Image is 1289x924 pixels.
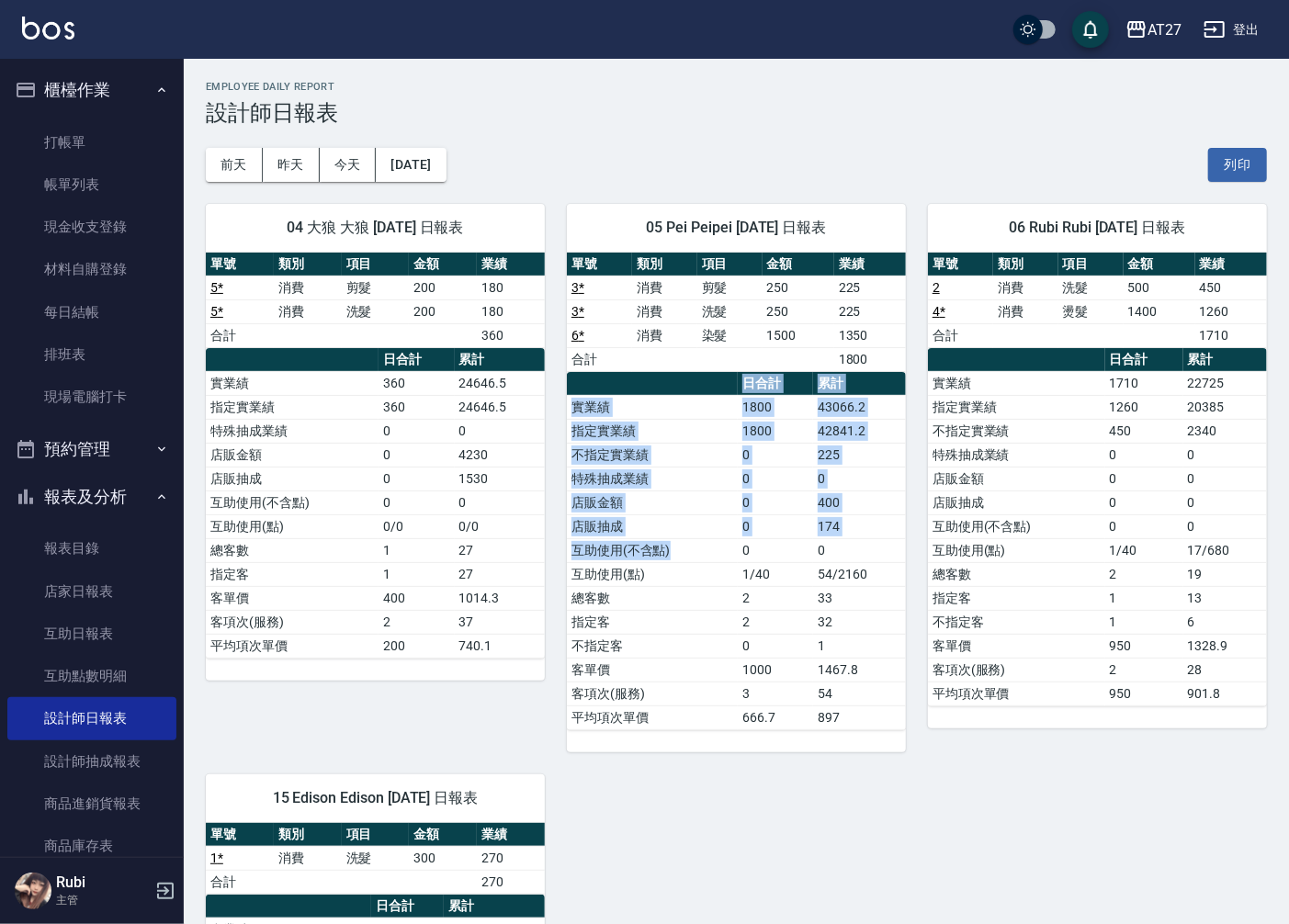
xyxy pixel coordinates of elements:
td: 指定實業績 [567,419,738,443]
td: 合計 [206,870,274,894]
td: 消費 [632,276,697,299]
td: 指定實業績 [206,395,379,419]
td: 客單價 [567,658,738,682]
th: 金額 [763,253,834,276]
button: 報表及分析 [7,473,176,521]
td: 平均項次單價 [206,634,379,658]
th: 累計 [444,895,545,918]
td: 0 [1183,467,1267,490]
td: 0/0 [455,514,545,538]
td: 901.8 [1183,682,1267,705]
th: 項目 [697,253,763,276]
a: 互助點數明細 [7,655,176,697]
td: 950 [1105,682,1183,705]
td: 實業績 [928,371,1105,395]
td: 剪髮 [342,276,410,299]
th: 項目 [342,253,410,276]
td: 0 [1105,443,1183,467]
td: 13 [1183,586,1267,610]
td: 不指定客 [567,634,738,658]
a: 商品進銷貨報表 [7,783,176,825]
td: 22725 [1183,371,1267,395]
td: 客項次(服務) [206,610,379,634]
th: 單號 [206,253,274,276]
th: 日合計 [379,348,455,372]
td: 174 [813,514,906,538]
td: 17/680 [1183,538,1267,562]
span: 05 Pei Peipei [DATE] 日報表 [589,219,884,237]
td: 360 [477,323,545,347]
td: 0 [379,443,455,467]
td: 1467.8 [813,658,906,682]
p: 主管 [56,892,150,908]
th: 單號 [567,253,632,276]
td: 43066.2 [813,395,906,419]
td: 1 [379,538,455,562]
td: 1800 [738,419,813,443]
th: 日合計 [738,372,813,396]
td: 總客數 [567,586,738,610]
button: AT27 [1118,11,1189,49]
h2: Employee Daily Report [206,81,1267,93]
th: 類別 [993,253,1058,276]
td: 1 [1105,586,1183,610]
td: 19 [1183,562,1267,586]
td: 洗髮 [1058,276,1124,299]
th: 類別 [274,253,342,276]
td: 225 [834,276,906,299]
h5: Rubi [56,873,150,892]
td: 消費 [993,299,1058,323]
table: a dense table [206,823,545,895]
img: Person [15,873,51,909]
td: 32 [813,610,906,634]
td: 合計 [567,347,632,371]
td: 1400 [1124,299,1195,323]
td: 450 [1195,276,1267,299]
th: 類別 [632,253,697,276]
td: 洗髮 [697,299,763,323]
td: 37 [455,610,545,634]
td: 合計 [928,323,993,347]
a: 報表目錄 [7,527,176,569]
a: 每日結帳 [7,291,176,333]
td: 互助使用(點) [928,538,1105,562]
td: 合計 [206,323,274,347]
td: 360 [379,395,455,419]
td: 平均項次單價 [928,682,1105,705]
th: 單號 [206,823,274,847]
table: a dense table [206,253,545,348]
td: 0 [1183,490,1267,514]
a: 現場電腦打卡 [7,376,176,418]
td: 1 [813,634,906,658]
td: 6 [1183,610,1267,634]
td: 2 [1105,562,1183,586]
td: 指定實業績 [928,395,1105,419]
td: 0 [738,467,813,490]
td: 1710 [1105,371,1183,395]
td: 不指定實業績 [928,419,1105,443]
td: 200 [409,299,477,323]
button: 預約管理 [7,425,176,473]
td: 染髮 [697,323,763,347]
td: 店販抽成 [567,514,738,538]
td: 1350 [834,323,906,347]
td: 2 [738,586,813,610]
td: 270 [477,846,545,870]
td: 0 [738,490,813,514]
a: 店家日報表 [7,570,176,613]
td: 2340 [1183,419,1267,443]
td: 1800 [738,395,813,419]
td: 2 [1105,658,1183,682]
td: 0 [738,443,813,467]
td: 消費 [274,276,342,299]
th: 累計 [813,372,906,396]
td: 互助使用(不含點) [567,538,738,562]
td: 54 [813,682,906,705]
td: 消費 [993,276,1058,299]
table: a dense table [567,372,906,730]
td: 不指定實業績 [567,443,738,467]
td: 特殊抽成業績 [206,419,379,443]
td: 400 [813,490,906,514]
a: 商品庫存表 [7,825,176,867]
td: 897 [813,705,906,729]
